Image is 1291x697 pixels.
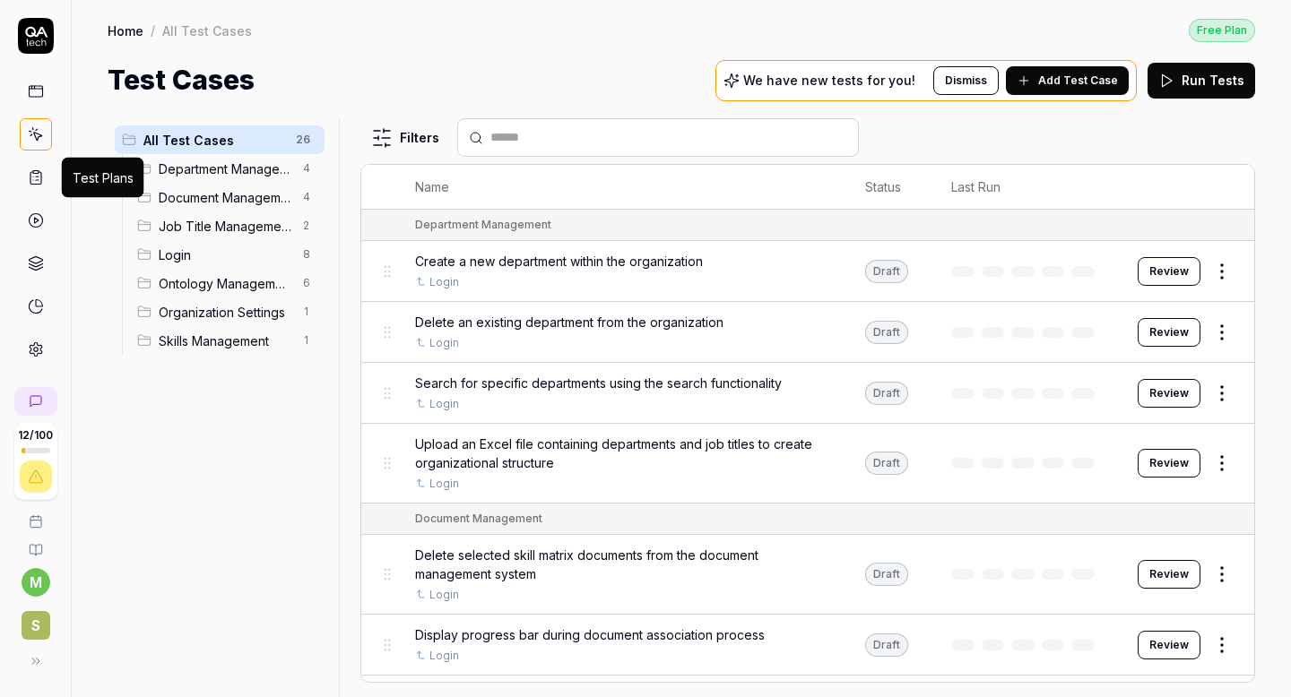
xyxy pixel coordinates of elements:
[361,302,1254,363] tr: Delete an existing department from the organizationLoginDraftReview
[865,563,908,586] div: Draft
[1006,66,1129,95] button: Add Test Case
[865,633,908,657] div: Draft
[296,215,317,237] span: 2
[159,159,292,178] span: Department Management
[143,131,285,150] span: All Test Cases
[865,452,908,475] div: Draft
[159,303,292,322] span: Organization Settings
[1148,63,1255,99] button: Run Tests
[415,546,829,583] span: Delete selected skill matrix documents from the document management system
[415,511,542,527] div: Document Management
[1138,318,1200,347] button: Review
[360,120,450,156] button: Filters
[130,240,325,269] div: Drag to reorderLogin8
[130,211,325,240] div: Drag to reorderJob Title Management2
[7,597,64,643] button: S
[159,188,292,207] span: Document Management
[415,435,829,472] span: Upload an Excel file containing departments and job titles to create organizational structure
[865,321,908,344] div: Draft
[429,476,459,492] a: Login
[361,241,1254,302] tr: Create a new department within the organizationLoginDraftReview
[1189,19,1255,42] div: Free Plan
[130,154,325,183] div: Drag to reorderDepartment Management4
[14,387,57,416] a: New conversation
[108,60,255,100] h1: Test Cases
[7,529,64,557] a: Documentation
[296,186,317,208] span: 4
[296,158,317,179] span: 4
[415,252,703,271] span: Create a new department within the organization
[429,335,459,351] a: Login
[933,66,999,95] button: Dismiss
[289,129,317,151] span: 26
[1138,379,1200,408] button: Review
[361,615,1254,675] tr: Display progress bar during document association processLoginDraftReview
[151,22,155,39] div: /
[429,587,459,603] a: Login
[22,568,50,597] button: m
[130,297,325,326] div: Drag to reorderOrganization Settings1
[397,165,847,210] th: Name
[429,648,459,664] a: Login
[296,301,317,323] span: 1
[361,535,1254,615] tr: Delete selected skill matrix documents from the document management systemLoginDraftReview
[108,22,143,39] a: Home
[865,260,908,283] div: Draft
[933,165,1120,210] th: Last Run
[1138,560,1200,589] button: Review
[1138,631,1200,659] button: Review
[429,396,459,412] a: Login
[361,363,1254,424] tr: Search for specific departments using the search functionalityLoginDraftReview
[159,245,292,264] span: Login
[162,22,252,39] div: All Test Cases
[130,183,325,211] div: Drag to reorderDocument Management4
[361,424,1254,503] tr: Upload an Excel file containing departments and job titles to create organizational structureLogi...
[743,74,915,87] p: We have new tests for you!
[1138,257,1200,286] button: Review
[22,611,50,640] span: S
[1189,18,1255,42] button: Free Plan
[7,500,64,529] a: Book a call with us
[415,217,551,233] div: Department Management
[296,272,317,294] span: 6
[296,330,317,351] span: 1
[159,217,292,236] span: Job Title Management
[73,168,134,187] div: Test Plans
[429,274,459,290] a: Login
[130,269,325,297] div: Drag to reorderOntology Management6
[415,374,782,392] span: Search for specific departments using the search functionality
[847,165,933,210] th: Status
[415,313,723,331] span: Delete an existing department from the organization
[159,274,292,293] span: Ontology Management
[159,331,292,350] span: Skills Management
[296,244,317,265] span: 8
[415,625,765,644] span: Display progress bar during document association process
[18,430,53,441] span: 12 / 100
[865,382,908,405] div: Draft
[130,326,325,355] div: Drag to reorderSkills Management1
[1138,449,1200,478] button: Review
[1038,73,1118,89] span: Add Test Case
